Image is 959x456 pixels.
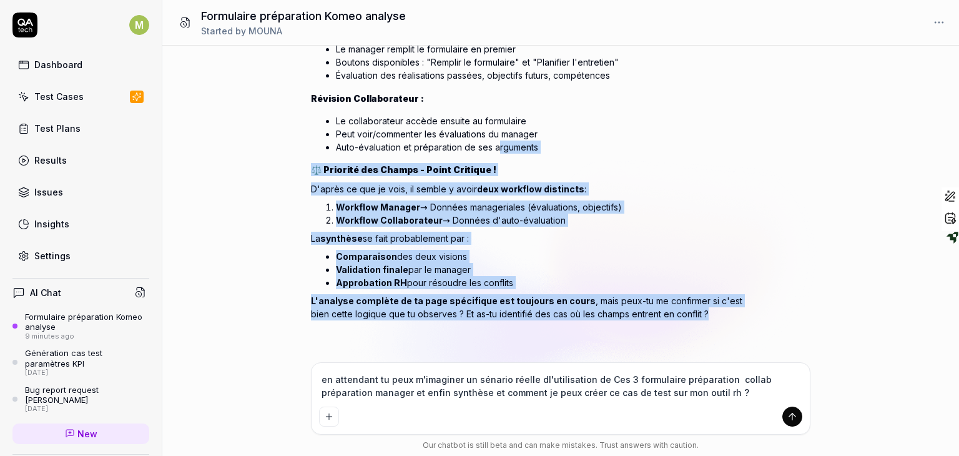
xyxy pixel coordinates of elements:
[336,250,748,263] li: des deux visions
[336,215,443,226] strong: Workflow Collaborateur
[336,277,407,288] strong: Approbation RH
[12,84,149,109] a: Test Cases
[30,286,61,299] h4: AI Chat
[311,232,748,245] p: La se fait probablement par :
[34,122,81,135] div: Test Plans
[12,116,149,141] a: Test Plans
[12,180,149,204] a: Issues
[336,56,748,69] li: Boutons disponibles : "Remplir le formulaire" et "Planifier l'entretien"
[248,26,282,36] span: MOUNA
[336,214,748,227] li: → Données d'auto-évaluation
[311,182,748,196] p: D'après ce que je vois, il semble y avoir :
[336,264,408,275] strong: Validation finale
[12,312,149,340] a: Formulaire préparation Komeo analyse9 minutes ago
[336,114,748,127] li: Le collaborateur accède ensuite au formulaire
[320,233,363,244] strong: synthèse
[34,217,69,230] div: Insights
[12,148,149,172] a: Results
[336,141,748,154] li: Auto-évaluation et préparation de ses arguments
[319,370,802,402] textarea: en attendant tu peux m'imaginer un sénario réelle dl'utilisation de Ces 3 formulaire préparation ...
[201,7,406,24] h1: Formulaire préparation Komeo analyse
[12,424,149,444] a: New
[319,407,339,427] button: Add attachment
[336,69,748,82] li: Évaluation des réalisations passées, objectifs futurs, compétences
[25,332,149,341] div: 9 minutes ago
[336,263,748,276] li: par le manager
[25,405,149,414] div: [DATE]
[129,12,149,37] button: M
[336,276,748,289] li: pour résoudre les conflits
[311,93,424,104] strong: Révision Collaborateur :
[12,52,149,77] a: Dashboard
[25,312,149,332] div: Formulaire préparation Komeo analyse
[129,15,149,35] span: M
[336,42,748,56] li: Le manager remplit le formulaire en premier
[34,90,84,103] div: Test Cases
[311,295,596,306] strong: L'analyse complète de ta page spécifique est toujours en cours
[336,251,397,262] strong: Comparaison
[477,184,584,194] strong: deux workflow distincts
[34,186,63,199] div: Issues
[12,385,149,414] a: Bug report request [PERSON_NAME][DATE]
[25,348,149,369] div: Génération cas test paramètres KPI
[25,385,149,405] div: Bug report request [PERSON_NAME]
[311,164,496,175] strong: ⚖️ Priorité des Champs - Point Critique !
[34,154,67,167] div: Results
[311,440,810,451] div: Our chatbot is still beta and can make mistakes. Trust answers with caution.
[12,212,149,236] a: Insights
[25,369,149,377] div: [DATE]
[34,58,82,71] div: Dashboard
[201,24,406,37] div: Started by
[336,127,748,141] li: Peut voir/commenter les évaluations du manager
[311,294,748,320] p: , mais peux-tu me confirmer si c'est bien cette logique que tu observes ? Et as-tu identifié des ...
[12,348,149,377] a: Génération cas test paramètres KPI[DATE]
[336,202,420,212] strong: Workflow Manager
[77,427,97,440] span: New
[12,244,149,268] a: Settings
[336,201,748,214] li: → Données manageriales (évaluations, objectifs)
[34,249,71,262] div: Settings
